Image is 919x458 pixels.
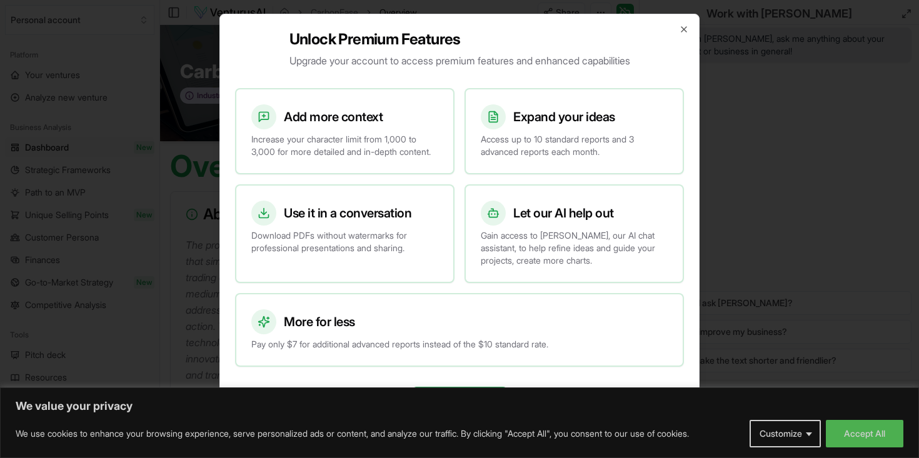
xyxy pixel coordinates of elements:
[289,53,630,68] p: Upgrade your account to access premium features and enhanced capabilities
[284,204,411,222] h3: Use it in a conversation
[513,204,614,222] h3: Let our AI help out
[251,229,438,254] p: Download PDFs without watermarks for professional presentations and sharing.
[513,108,615,126] h3: Expand your ideas
[289,29,630,49] h2: Unlock Premium Features
[481,133,668,158] p: Access up to 10 standard reports and 3 advanced reports each month.
[251,338,668,351] p: Pay only $7 for additional advanced reports instead of the $10 standard rate.
[251,133,438,158] p: Increase your character limit from 1,000 to 3,000 for more detailed and in-depth content.
[284,108,383,126] h3: Add more context
[413,387,507,414] button: Upgrade Now
[284,313,355,331] h3: More for less
[481,229,668,267] p: Gain access to [PERSON_NAME], our AI chat assistant, to help refine ideas and guide your projects...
